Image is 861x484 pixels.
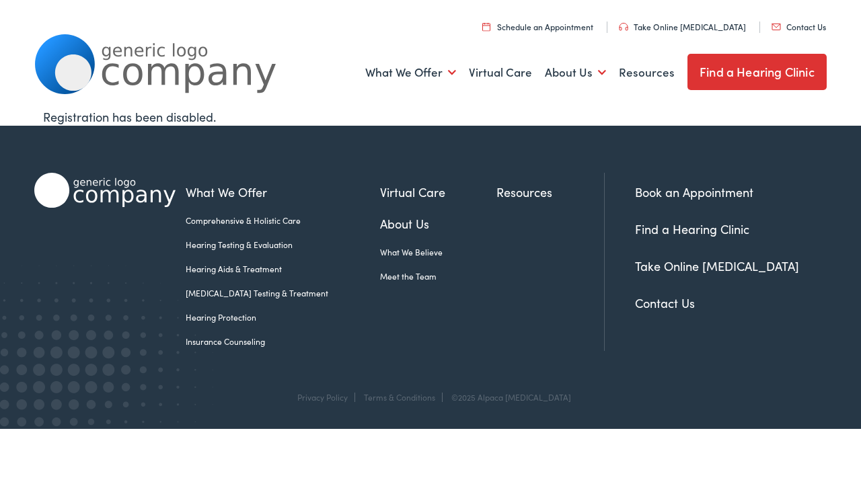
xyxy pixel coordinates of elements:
a: Privacy Policy [297,391,348,403]
a: What We Believe [380,246,497,258]
img: utility icon [482,22,490,31]
a: Schedule an Appointment [482,21,593,32]
img: utility icon [619,23,628,31]
a: Hearing Protection [186,311,380,323]
a: What We Offer [365,48,456,97]
a: Virtual Care [469,48,532,97]
a: Find a Hearing Clinic [635,220,749,237]
a: Meet the Team [380,270,497,282]
a: Comprehensive & Holistic Care [186,214,380,227]
a: Find a Hearing Clinic [687,54,827,90]
a: Resources [619,48,675,97]
a: Take Online [MEDICAL_DATA] [619,21,746,32]
a: About Us [545,48,606,97]
img: Alpaca Audiology [34,173,176,208]
img: utility icon [772,24,781,30]
a: Resources [496,183,604,201]
a: [MEDICAL_DATA] Testing & Treatment [186,287,380,299]
a: What We Offer [186,183,380,201]
a: Book an Appointment [635,184,753,200]
a: Hearing Aids & Treatment [186,263,380,275]
a: Terms & Conditions [364,391,435,403]
a: Take Online [MEDICAL_DATA] [635,257,799,274]
a: About Us [380,214,497,233]
a: Virtual Care [380,183,497,201]
div: ©2025 Alpaca [MEDICAL_DATA] [445,393,571,402]
a: Contact Us [635,294,695,311]
a: Hearing Testing & Evaluation [186,239,380,251]
div: Registration has been disabled. [43,108,818,126]
a: Insurance Counseling [186,335,380,348]
a: Contact Us [772,21,826,32]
